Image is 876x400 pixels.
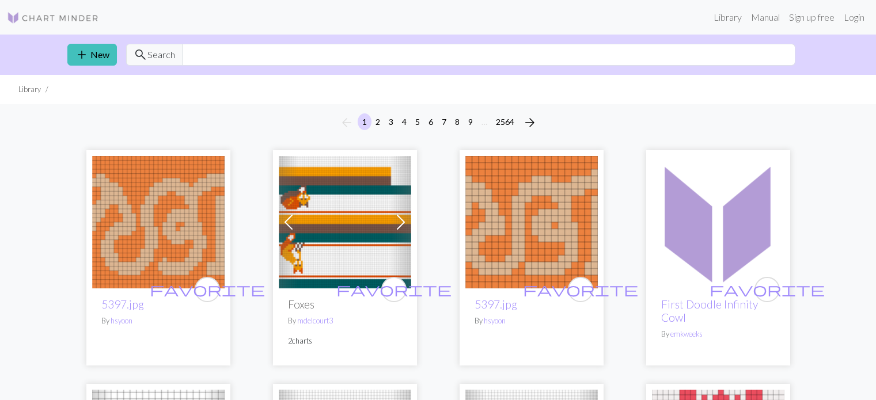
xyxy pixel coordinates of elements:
p: By [288,315,402,326]
i: favourite [150,278,265,301]
button: favourite [568,277,593,302]
button: 2 [371,113,385,130]
li: Library [18,84,41,95]
img: First Doodle Infinity Cowl [652,156,784,288]
button: Next [518,113,541,132]
span: favorite [336,280,452,298]
nav: Page navigation [335,113,541,132]
p: 2 charts [288,336,402,346]
span: add [75,47,89,63]
img: 5397.jpg [92,156,225,288]
a: First Doodle Infinity Cowl [661,298,758,324]
a: Login [839,6,869,29]
button: 7 [437,113,451,130]
button: 4 [397,113,411,130]
button: 3 [384,113,398,130]
i: favourite [523,278,638,301]
i: favourite [710,278,825,301]
span: favorite [523,280,638,298]
a: Foxes [279,215,411,226]
h2: Foxes [288,298,402,311]
span: Search [147,48,175,62]
button: favourite [195,277,220,302]
a: 5397.jpg [101,298,144,311]
p: By [475,315,589,326]
button: favourite [754,277,780,302]
a: 5397.jpg [475,298,517,311]
button: favourite [381,277,407,302]
a: hsyoon [111,316,132,325]
span: favorite [710,280,825,298]
span: arrow_forward [523,115,537,131]
a: Library [709,6,746,29]
a: 5397.jpg [92,215,225,226]
a: emkweeks [670,329,703,338]
p: By [101,315,215,326]
a: New [67,44,117,66]
span: search [134,47,147,63]
img: Logo [7,11,99,25]
a: hsyoon [484,316,506,325]
a: mdelcourt3 [297,316,333,325]
i: Next [523,116,537,129]
span: favorite [150,280,265,298]
button: 1 [358,113,371,130]
button: 9 [464,113,477,130]
a: 5397.jpg [465,215,598,226]
a: Sign up free [784,6,839,29]
i: favourite [336,278,452,301]
img: 5397.jpg [465,156,598,288]
p: By [661,329,775,340]
a: First Doodle Infinity Cowl [652,215,784,226]
button: 2564 [491,113,519,130]
a: Manual [746,6,784,29]
img: Foxes [279,156,411,288]
button: 6 [424,113,438,130]
button: 5 [411,113,424,130]
button: 8 [450,113,464,130]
